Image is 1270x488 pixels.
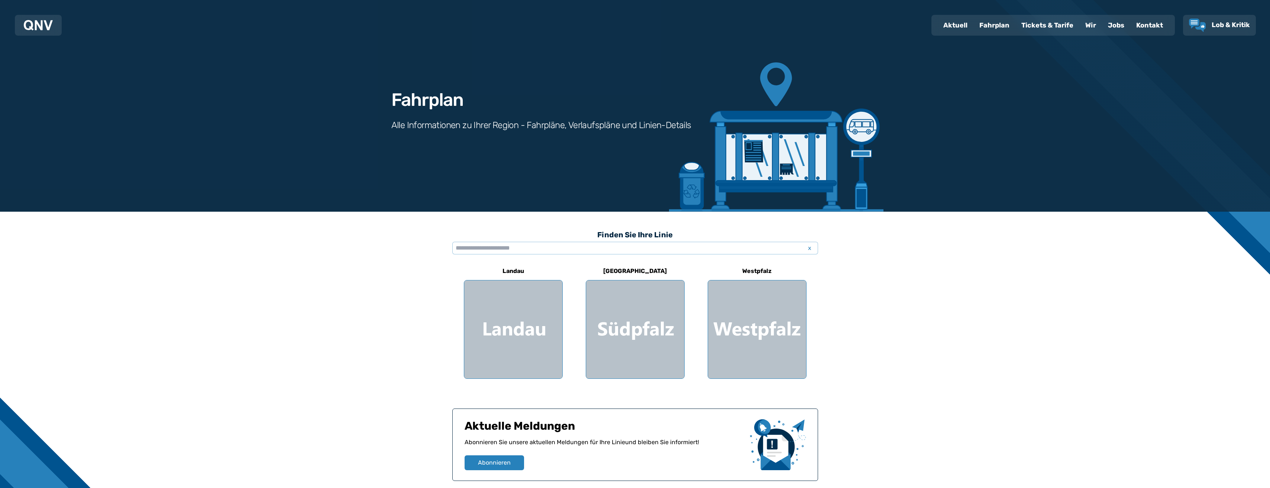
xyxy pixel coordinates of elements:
span: x [805,244,815,253]
a: Lob & Kritik [1189,19,1250,32]
span: Lob & Kritik [1212,21,1250,29]
h6: [GEOGRAPHIC_DATA] [600,265,670,277]
img: QNV Logo [24,20,53,30]
a: Jobs [1102,16,1130,35]
a: Tickets & Tarife [1015,16,1079,35]
a: Aktuell [937,16,973,35]
a: Fahrplan [973,16,1015,35]
a: Landau Region Landau [464,262,563,379]
h3: Finden Sie Ihre Linie [452,227,818,243]
a: [GEOGRAPHIC_DATA] Region Südpfalz [586,262,685,379]
img: newsletter [750,419,806,470]
h6: Westpfalz [739,265,775,277]
a: Wir [1079,16,1102,35]
a: Kontakt [1130,16,1169,35]
a: Westpfalz Region Westpfalz [708,262,807,379]
button: Abonnieren [465,455,524,470]
a: QNV Logo [24,18,53,33]
p: Abonnieren Sie unsere aktuellen Meldungen für Ihre Linie und bleiben Sie informiert! [465,438,744,455]
h6: Landau [500,265,527,277]
h3: Alle Informationen zu Ihrer Region - Fahrpläne, Verlaufspläne und Linien-Details [391,119,691,131]
h1: Aktuelle Meldungen [465,419,744,438]
span: Abonnieren [478,458,511,467]
h1: Fahrplan [391,91,463,109]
